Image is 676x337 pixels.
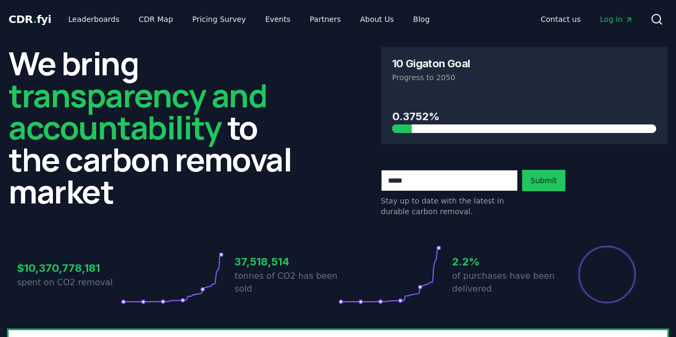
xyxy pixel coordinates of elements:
[301,10,349,29] a: Partners
[381,195,518,217] p: Stay up to date with the latest in durable carbon removal.
[257,10,299,29] a: Events
[600,14,633,25] span: Log in
[33,13,37,26] span: .
[405,10,438,29] a: Blog
[532,10,589,29] a: Contact us
[60,10,128,29] a: Leaderboards
[17,276,121,289] p: spent on CO2 removal
[235,270,338,295] p: tonnes of CO2 has been sold
[352,10,402,29] a: About Us
[522,170,566,191] button: Submit
[9,13,51,26] span: CDR fyi
[17,260,121,276] h3: $10,370,778,181
[392,58,470,69] h3: 10 Gigaton Goal
[532,10,642,29] nav: Main
[184,10,254,29] a: Pricing Survey
[392,72,657,83] p: Progress to 2050
[130,10,182,29] a: CDR Map
[9,12,51,27] a: CDR.fyi
[452,254,556,270] h3: 2.2%
[577,245,637,304] div: Percentage of sales delivered
[452,270,556,295] p: of purchases have been delivered
[9,73,267,149] span: transparency and accountability
[392,108,657,124] h3: 0.3752%
[235,254,338,270] h3: 37,518,514
[9,47,296,207] h2: We bring to the carbon removal market
[60,10,438,29] nav: Main
[592,10,642,29] a: Log in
